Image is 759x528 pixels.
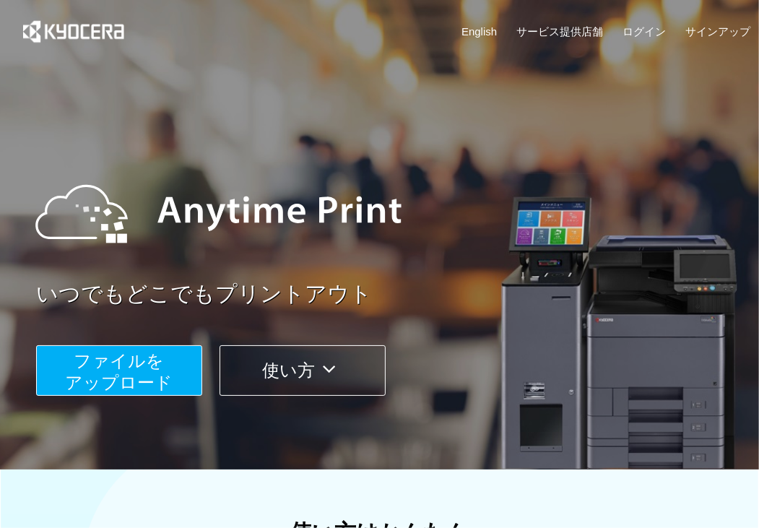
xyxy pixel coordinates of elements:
[36,279,759,310] a: いつでもどこでもプリントアウト
[685,24,750,39] a: サインアップ
[623,24,666,39] a: ログイン
[220,345,386,396] button: 使い方
[36,345,202,396] button: ファイルを​​アップロード
[66,351,173,392] span: ファイルを ​​アップロード
[516,24,603,39] a: サービス提供店舗
[461,24,497,39] a: English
